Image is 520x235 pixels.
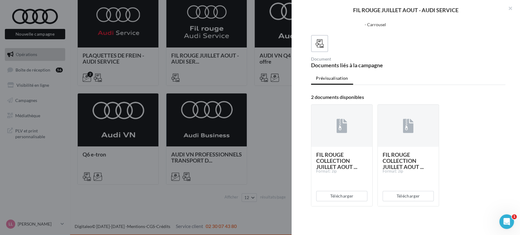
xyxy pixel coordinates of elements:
[311,57,406,61] div: Document
[311,62,406,68] div: Documents liés à la campagne
[383,191,434,201] button: Télécharger
[383,169,434,174] div: Format: zip
[316,191,367,201] button: Télécharger
[512,214,517,219] span: 1
[499,214,514,229] iframe: Intercom live chat
[316,151,357,170] span: FIL ROUGE COLLECTION JUILLET AOUT ...
[316,169,367,174] div: Format: zip
[383,151,424,170] span: FIL ROUGE COLLECTION JUILLET AOUT ...
[301,7,510,13] div: FIL ROUGE JUILLET AOUT - AUDI SERVICE
[311,95,505,100] div: 2 documents disponibles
